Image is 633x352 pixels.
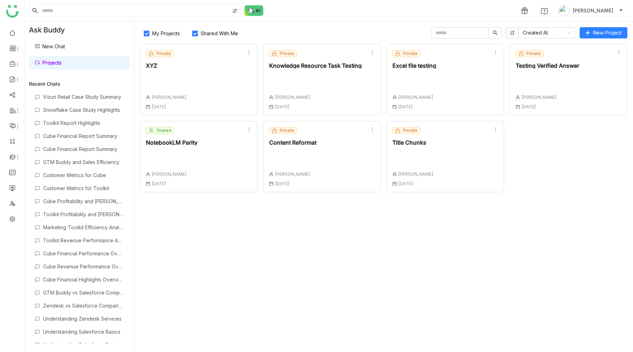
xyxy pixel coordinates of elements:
[43,224,124,230] div: Marketing Toolkit Efficiency Analysis
[146,140,197,145] div: NotebookLM Parity
[43,263,124,269] div: Cube Revenue Performance Overview
[43,159,124,165] div: GTM Buddy and Sales Efficiency
[43,120,124,126] div: Toolkit Report Highlights
[43,342,124,348] div: Understanding Salesforce Basics
[275,95,310,100] span: [PERSON_NAME]
[573,7,613,14] span: [PERSON_NAME]
[398,104,413,109] span: [DATE]
[541,8,548,15] img: help.svg
[275,171,310,177] span: [PERSON_NAME]
[269,63,362,68] div: Knowledge Resource Task Testing
[392,140,433,145] div: Title Chunks
[521,104,536,109] span: [DATE]
[43,133,124,139] div: Cube Financial Report Summary
[43,211,124,217] div: Toolkit Profitability and [PERSON_NAME]
[43,94,124,100] div: Vizuri Retail Case Study Summary
[43,329,124,335] div: Understanding Salesforce Basics
[43,290,124,296] div: GTM Buddy vs Salesforce Comparison
[35,60,61,66] a: Projects
[398,181,413,186] span: [DATE]
[403,127,418,134] span: Private
[43,277,124,283] div: Cube Financial Highlights Overview
[398,171,433,177] span: [PERSON_NAME]
[152,104,166,109] span: [DATE]
[43,250,124,256] div: Cube Financial Performance Overview
[152,181,166,186] span: [DATE]
[156,50,171,57] span: Private
[152,171,187,177] span: [PERSON_NAME]
[43,107,124,113] div: Snowflake Case Study Highlights
[43,146,124,152] div: Cube Financial Report Summary
[43,237,124,243] div: Toolkit Revenue Performance Analysis
[275,104,290,109] span: [DATE]
[29,81,130,87] div: Recent Chats
[43,185,124,191] div: Customer Metrics for Toolkit
[269,140,316,145] div: Content Reformat
[43,198,124,204] div: Cube Profitability and [PERSON_NAME]
[152,95,187,100] span: [PERSON_NAME]
[593,29,622,37] span: New Project
[280,127,294,134] span: Private
[558,5,570,16] img: avatar
[35,43,65,49] a: New Chat
[398,95,433,100] span: [PERSON_NAME]
[146,63,187,68] div: XYZ
[403,50,418,57] span: Private
[156,127,171,134] span: Shared
[275,181,290,186] span: [DATE]
[25,22,134,38] div: Ask Buddy
[557,5,625,16] button: [PERSON_NAME]
[526,50,541,57] span: Private
[280,50,294,57] span: Private
[43,316,124,322] div: Understanding Zendesk Services
[232,8,238,14] img: search-type.svg
[149,30,183,36] span: My Projects
[392,63,436,68] div: Excel file testing
[244,5,264,16] img: ask-buddy-normal.svg
[580,27,627,38] button: New Project
[6,5,19,18] img: logo
[523,28,571,38] nz-select-item: Created At
[516,63,579,68] div: Testing Verified Answer
[198,30,241,36] span: Shared With Me
[43,172,124,178] div: Customer Metrics for Cube
[43,303,124,309] div: Zendesk vs Salesforce Comparison
[521,95,557,100] span: [PERSON_NAME]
